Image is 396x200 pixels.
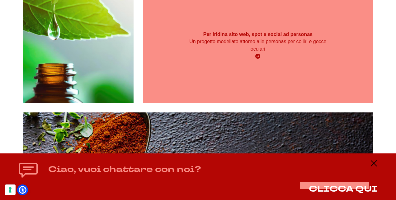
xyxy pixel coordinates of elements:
[309,183,378,195] span: CLICCA QUI
[203,32,313,37] strong: Per Iridina sito web, spot e social ad personas
[48,164,201,175] h4: Ciao, vuoi chattare con noi?
[189,38,327,53] p: Un progetto modellato attorno alle personas per colliri e gocce oculari
[309,184,378,194] button: CLICCA QUI
[5,184,16,195] button: Le tue preferenze relative al consenso per le tecnologie di tracciamento
[19,186,26,194] a: Open Accessibility Menu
